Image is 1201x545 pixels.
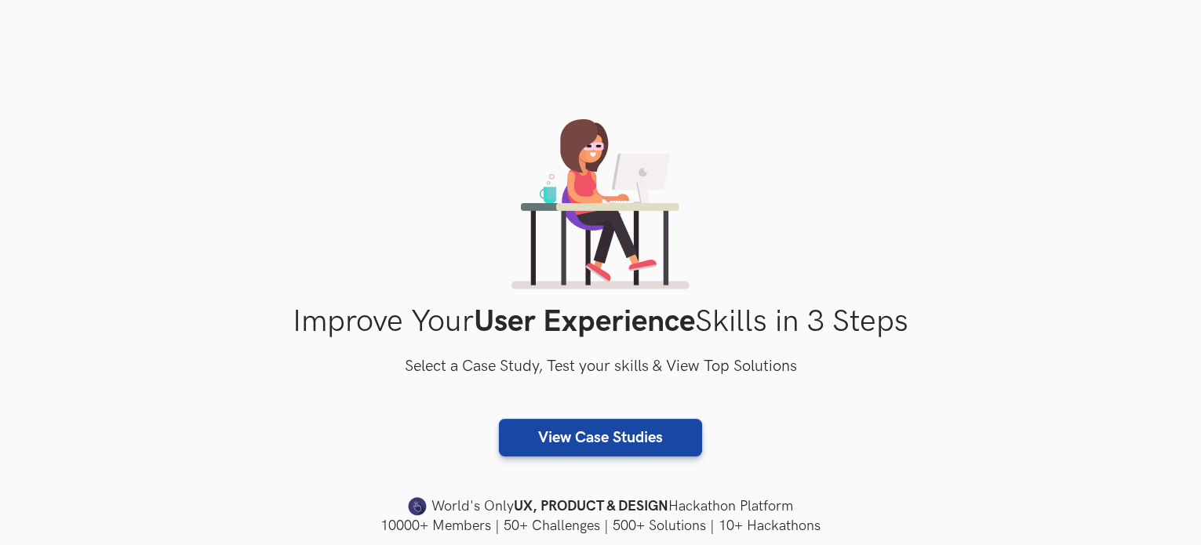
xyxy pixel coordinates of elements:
h3: Select a Case Study, Test your skills & View Top Solutions [99,354,1103,380]
h4: 10000+ Members | 50+ Challenges | 500+ Solutions | 10+ Hackathons [99,516,1103,536]
a: View Case Studies [499,419,702,456]
strong: UX, PRODUCT & DESIGN [514,496,668,518]
h4: World's Only Hackathon Platform [99,496,1103,518]
img: lady working on laptop [511,119,690,289]
h1: Improve Your Skills in 3 Steps [99,303,1103,340]
img: uxhack-favicon-image.png [408,496,427,517]
strong: User Experience [474,303,695,340]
